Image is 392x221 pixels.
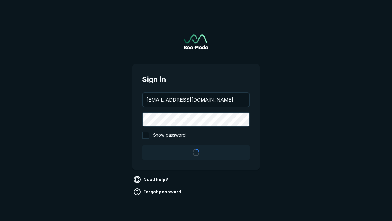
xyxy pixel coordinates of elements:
span: Show password [153,132,186,139]
a: Forgot password [132,187,183,197]
a: Go to sign in [184,34,208,49]
img: See-Mode Logo [184,34,208,49]
input: your@email.com [143,93,249,107]
span: Sign in [142,74,250,85]
a: Need help? [132,175,171,184]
